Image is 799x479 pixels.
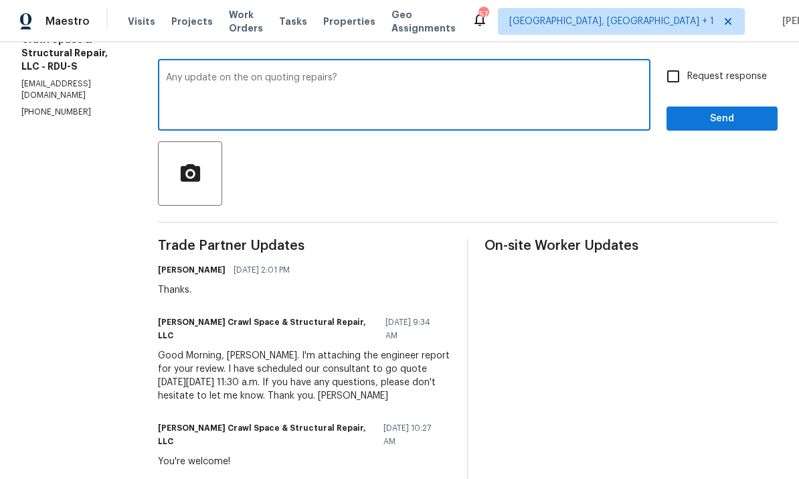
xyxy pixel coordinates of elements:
span: Send [677,111,767,127]
h6: [PERSON_NAME] [158,263,226,277]
textarea: Any update on the on quoting repairs? [166,73,642,120]
span: Request response [687,70,767,84]
span: [DATE] 9:34 AM [385,316,443,342]
span: Visits [128,15,155,28]
span: Projects [171,15,213,28]
h5: [PERSON_NAME] Crawl Space & Structural Repair, LLC - RDU-S [21,19,126,73]
span: Trade Partner Updates [158,239,451,253]
span: [DATE] 10:27 AM [383,421,443,448]
span: Work Orders [229,8,263,35]
div: Good Morning, [PERSON_NAME]. I'm attaching the engineer report for your review. I have scheduled ... [158,349,451,403]
h6: [PERSON_NAME] Crawl Space & Structural Repair, LLC [158,421,375,448]
span: Maestro [46,15,90,28]
div: 57 [478,8,488,21]
p: [EMAIL_ADDRESS][DOMAIN_NAME] [21,78,126,101]
span: Geo Assignments [391,8,456,35]
span: [DATE] 2:01 PM [234,263,290,277]
span: Tasks [279,17,307,26]
div: You're welcome! [158,455,451,468]
button: Send [667,107,778,131]
span: [GEOGRAPHIC_DATA], [GEOGRAPHIC_DATA] + 1 [509,15,714,28]
span: Properties [323,15,375,28]
div: Thanks. [158,283,298,297]
h6: [PERSON_NAME] Crawl Space & Structural Repair, LLC [158,316,377,342]
p: [PHONE_NUMBER] [21,107,126,118]
span: On-site Worker Updates [484,239,778,253]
